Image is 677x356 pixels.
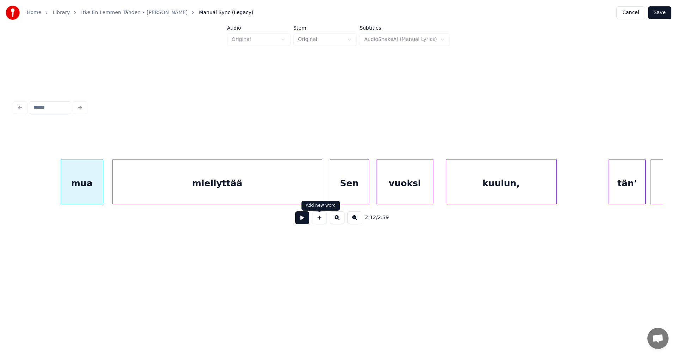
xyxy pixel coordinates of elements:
[616,6,645,19] button: Cancel
[53,9,70,16] a: Library
[360,25,450,30] label: Subtitles
[306,203,336,209] div: Add new word
[27,9,253,16] nav: breadcrumb
[378,214,389,221] span: 2:39
[293,25,357,30] label: Stem
[227,25,291,30] label: Audio
[6,6,20,20] img: youka
[199,9,253,16] span: Manual Sync (Legacy)
[27,9,41,16] a: Home
[81,9,188,16] a: Itke En Lemmen Tähden • [PERSON_NAME]
[365,214,382,221] div: /
[365,214,376,221] span: 2:12
[648,6,671,19] button: Save
[647,328,669,349] div: Avoin keskustelu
